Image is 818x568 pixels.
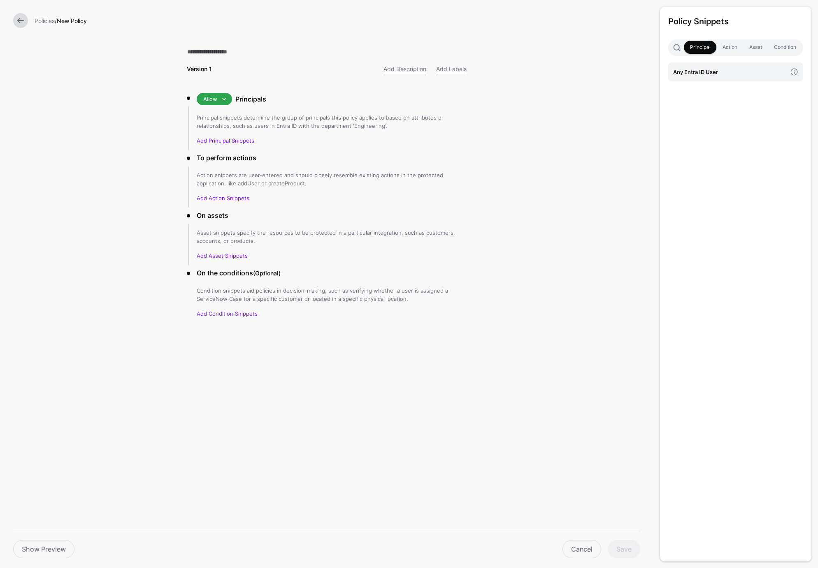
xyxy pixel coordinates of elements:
h3: On assets [197,210,467,220]
a: Policies [35,17,55,24]
small: (Optional) [253,270,281,277]
div: / [31,16,644,25]
p: Asset snippets specify the resources to be protected in a particular integration, such as custome... [197,229,467,245]
h3: On the conditions [197,268,467,278]
a: Add Labels [436,65,467,72]
p: Principal snippets determine the group of principals this policy applies to based on attributes o... [197,113,467,130]
h3: Principals [235,94,467,104]
a: Show Preview [13,540,74,558]
strong: Version 1 [187,65,212,72]
p: Condition snippets aid policies in decision-making, such as verifying whether a user is assigned ... [197,286,467,303]
a: Add Principal Snippets [197,137,254,144]
a: Add Condition Snippets [197,310,258,317]
span: Allow [203,96,217,102]
a: Cancel [562,540,601,558]
h3: Policy Snippets [668,15,803,28]
a: Principal [684,41,716,54]
h3: To perform actions [197,153,467,163]
a: Add Description [383,65,426,72]
a: Add Asset Snippets [197,252,248,259]
a: Add Action Snippets [197,195,249,201]
p: Action snippets are user-entered and should closely resemble existing actions in the protected ap... [197,171,467,187]
a: Condition [768,41,802,54]
h4: Any Entra ID User [673,67,787,76]
a: Asset [743,41,768,54]
strong: New Policy [57,17,87,24]
a: Action [716,41,743,54]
